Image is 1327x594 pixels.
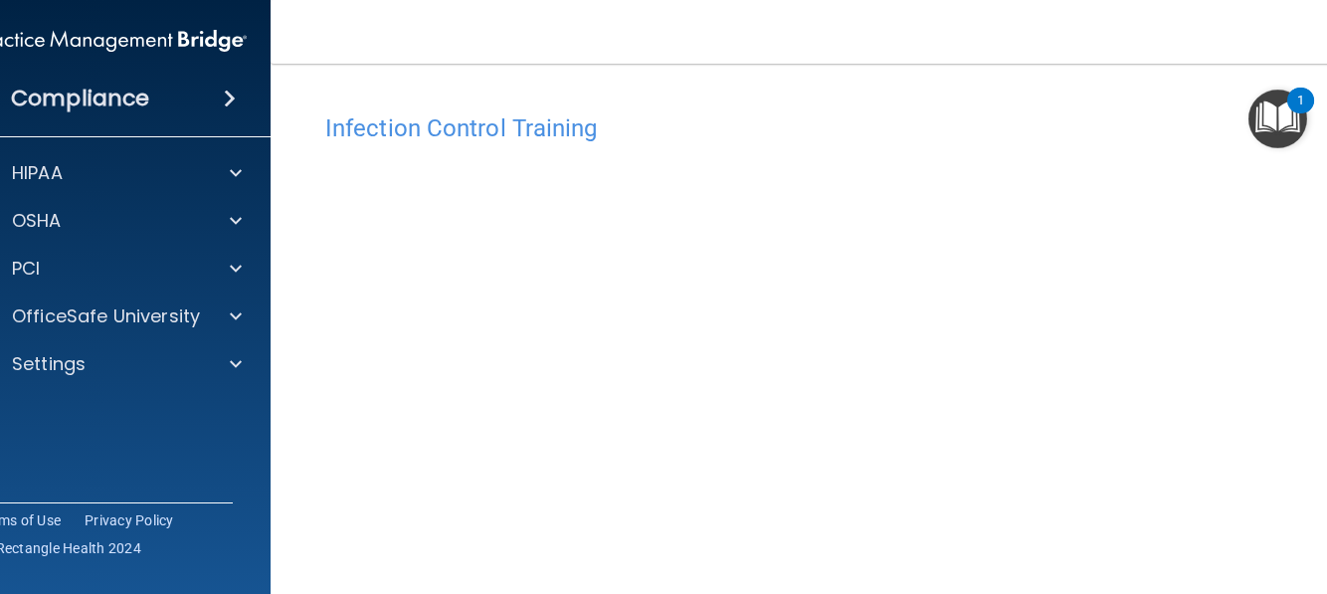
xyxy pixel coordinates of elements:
p: HIPAA [12,161,63,185]
p: Settings [12,352,86,376]
h4: Infection Control Training [325,115,1320,141]
p: OfficeSafe University [12,304,200,328]
h4: Compliance [11,85,149,112]
button: Open Resource Center, 1 new notification [1248,90,1307,148]
p: OSHA [12,209,62,233]
div: 1 [1297,100,1304,126]
a: Privacy Policy [85,510,174,530]
p: PCI [12,257,40,281]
